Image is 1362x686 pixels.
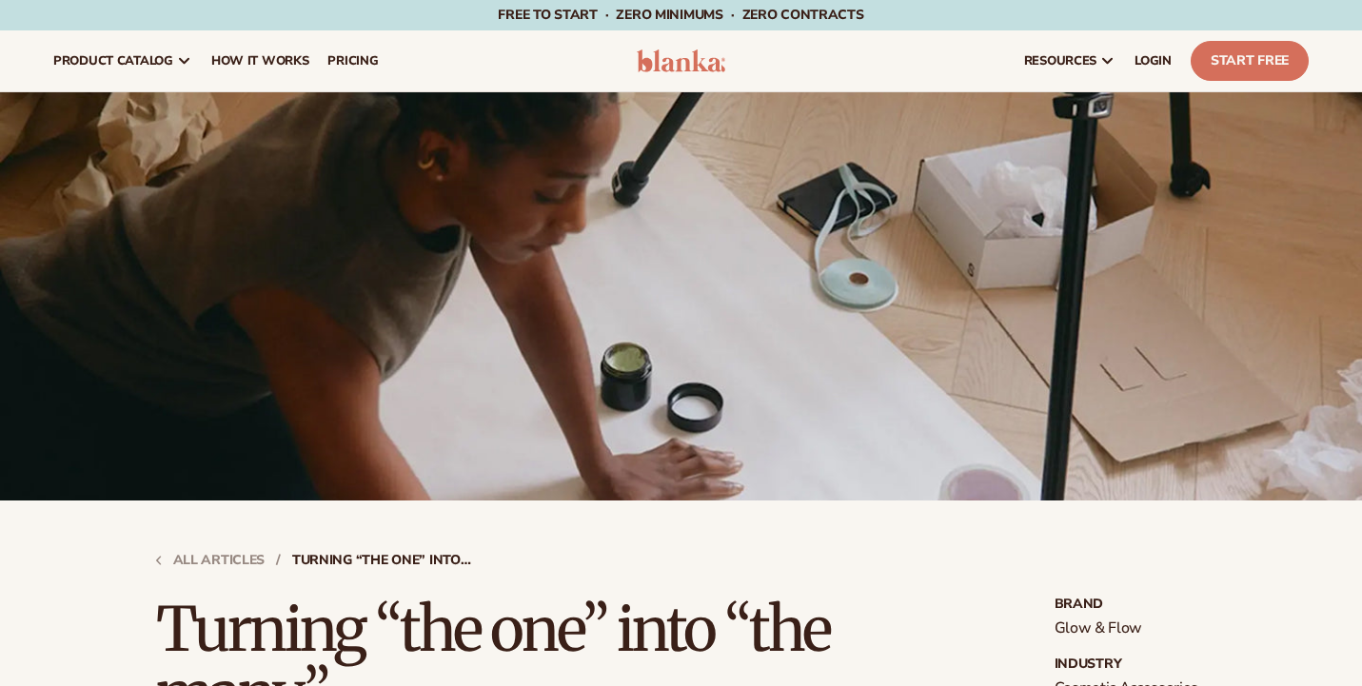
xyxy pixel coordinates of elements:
[1055,598,1207,611] strong: Brand
[292,554,473,567] strong: Turning “the one” into “the many”
[327,53,378,69] span: pricing
[211,53,309,69] span: How It Works
[498,6,863,24] span: Free to start · ZERO minimums · ZERO contracts
[156,554,266,567] a: All articles
[1024,53,1096,69] span: resources
[1125,30,1181,91] a: LOGIN
[44,30,202,91] a: product catalog
[1055,618,1207,638] p: Glow & Flow
[1191,41,1309,81] a: Start Free
[637,49,726,72] img: logo
[276,554,281,567] strong: /
[202,30,319,91] a: How It Works
[1015,30,1125,91] a: resources
[318,30,387,91] a: pricing
[53,53,173,69] span: product catalog
[1055,657,1207,671] strong: Industry
[1135,53,1172,69] span: LOGIN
